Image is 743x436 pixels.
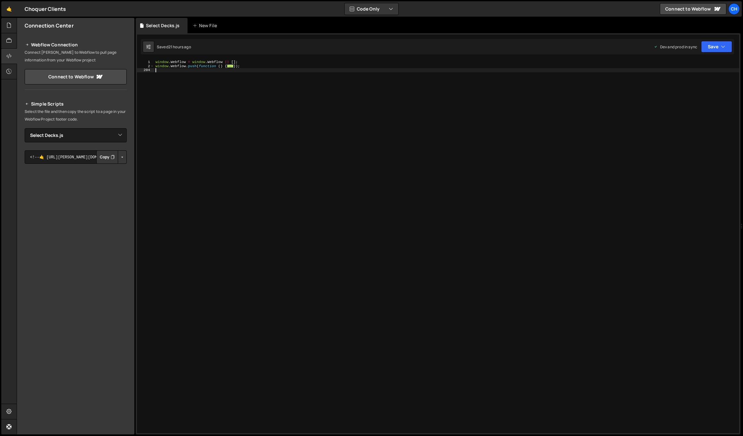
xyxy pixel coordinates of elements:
h2: Simple Scripts [25,100,127,108]
div: 1 [137,60,154,64]
div: Button group with nested dropdown [96,150,127,164]
textarea: <!--🤙 [URL][PERSON_NAME][DOMAIN_NAME]> <script>document.addEventListener("DOMContentLoaded", func... [25,150,127,164]
p: Connect [PERSON_NAME] to Webflow to pull page information from your Webflow project [25,49,127,64]
div: New File [193,22,220,29]
div: Choquer Clients [25,5,66,13]
button: Save [701,41,732,52]
h2: Connection Center [25,22,74,29]
a: Connect to Webflow [25,69,127,84]
button: Code Only [345,3,398,15]
div: Dev and prod in sync [654,44,697,50]
a: 🤙 [1,1,17,17]
h2: Webflow Connection [25,41,127,49]
button: Copy [96,150,118,164]
a: Connect to Webflow [660,3,726,15]
div: 204 [137,68,154,72]
iframe: YouTube video player [25,236,127,294]
p: Select the file and then copy the script to a page in your Webflow Project footer code. [25,108,127,123]
div: 2 [137,64,154,68]
iframe: YouTube video player [25,174,127,232]
div: Saved [157,44,191,50]
a: Ch [728,3,740,15]
span: ... [227,64,233,67]
div: Select Decks.js [146,22,180,29]
div: 21 hours ago [168,44,191,50]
